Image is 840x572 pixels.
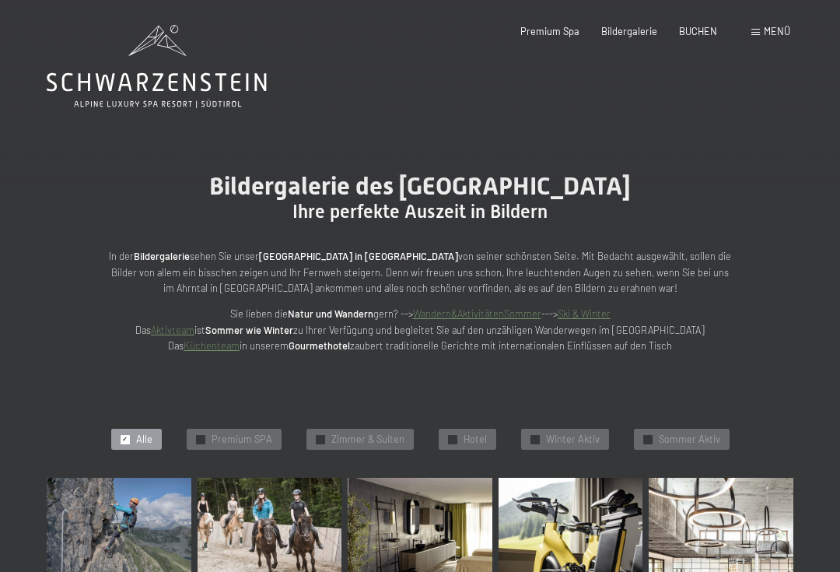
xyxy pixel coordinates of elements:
span: ✓ [122,435,128,444]
span: Bildergalerie des [GEOGRAPHIC_DATA] [209,171,631,201]
span: Premium SPA [212,433,272,447]
span: Hotel [464,433,487,447]
a: Bildergalerie [601,25,657,37]
span: Menü [764,25,790,37]
strong: Sommer wie Winter [205,324,293,336]
strong: Natur und Wandern [288,307,373,320]
strong: Gourmethotel [289,339,350,352]
a: Premium Spa [520,25,579,37]
a: Ski & Winter [558,307,611,320]
span: Alle [136,433,152,447]
span: ✓ [532,435,537,444]
span: Ihre perfekte Auszeit in Bildern [292,201,548,223]
strong: [GEOGRAPHIC_DATA] in [GEOGRAPHIC_DATA] [259,250,458,262]
span: Winter Aktiv [546,433,600,447]
p: In der sehen Sie unser von seiner schönsten Seite. Mit Bedacht ausgewählt, sollen die Bilder von ... [109,248,731,296]
span: ✓ [198,435,203,444]
a: BUCHEN [679,25,717,37]
a: Wandern&AktivitätenSommer [413,307,541,320]
span: Sommer Aktiv [659,433,720,447]
p: Sie lieben die gern? --> ---> Das ist zu Ihrer Verfügung und begleitet Sie auf den unzähligen Wan... [109,306,731,353]
strong: Bildergalerie [134,250,190,262]
a: Küchenteam [184,339,240,352]
span: ✓ [317,435,323,444]
a: Aktivteam [151,324,194,336]
span: ✓ [645,435,650,444]
span: Zimmer & Suiten [331,433,404,447]
span: ✓ [450,435,455,444]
